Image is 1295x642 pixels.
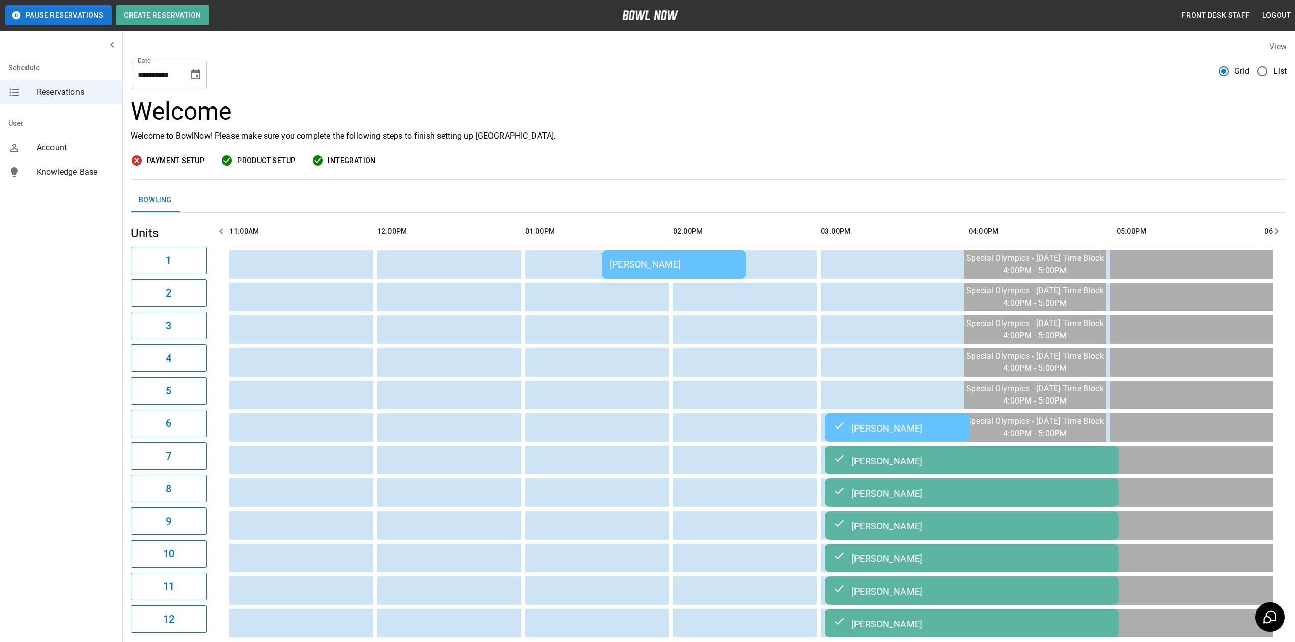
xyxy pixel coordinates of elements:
div: [PERSON_NAME] [833,487,1110,499]
label: View [1269,42,1287,51]
h6: 6 [166,415,171,432]
button: Logout [1258,6,1295,25]
h6: 11 [163,578,174,595]
h3: Welcome [131,97,1287,126]
button: Front Desk Staff [1178,6,1254,25]
span: Integration [328,154,375,167]
h6: 3 [166,317,171,334]
h6: 9 [166,513,171,529]
button: 5 [131,377,207,405]
button: 6 [131,410,207,437]
button: Create Reservation [116,5,209,25]
span: Account [37,142,114,154]
h6: 2 [166,285,171,301]
img: logo [622,10,678,20]
div: [PERSON_NAME] [833,454,1110,466]
span: Product Setup [237,154,295,167]
h6: 8 [166,480,171,497]
span: List [1273,65,1287,77]
span: Payment Setup [147,154,204,167]
th: 01:00PM [525,217,669,246]
p: Welcome to BowlNow! Please make sure you complete the following steps to finish setting up [GEOGR... [131,130,1287,142]
div: [PERSON_NAME] [833,584,1110,597]
span: Reservations [37,86,114,98]
button: Pause Reservations [5,5,112,25]
div: [PERSON_NAME] [833,552,1110,564]
h6: 4 [166,350,171,366]
div: [PERSON_NAME] [610,259,738,270]
div: [PERSON_NAME] [833,617,1110,629]
button: Bowling [131,188,180,212]
th: 11:00AM [229,217,373,246]
span: Grid [1234,65,1250,77]
button: 9 [131,507,207,535]
h6: 1 [166,252,171,269]
button: 10 [131,540,207,568]
h6: 12 [163,611,174,627]
button: Choose date, selected date is Oct 12, 2025 [186,65,206,85]
button: 12 [131,605,207,633]
span: Knowledge Base [37,166,114,178]
th: 02:00PM [673,217,817,246]
button: 4 [131,344,207,372]
button: 1 [131,247,207,274]
h6: 5 [166,383,171,399]
h5: Units [131,225,207,242]
button: 3 [131,312,207,339]
div: inventory tabs [131,188,1287,212]
button: 11 [131,573,207,600]
h6: 7 [166,448,171,464]
div: [PERSON_NAME] [833,421,962,434]
div: [PERSON_NAME] [833,519,1110,531]
button: 7 [131,442,207,470]
h6: 10 [163,546,174,562]
button: 8 [131,475,207,502]
button: 2 [131,279,207,307]
th: 03:00PM [821,217,965,246]
th: 12:00PM [377,217,521,246]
